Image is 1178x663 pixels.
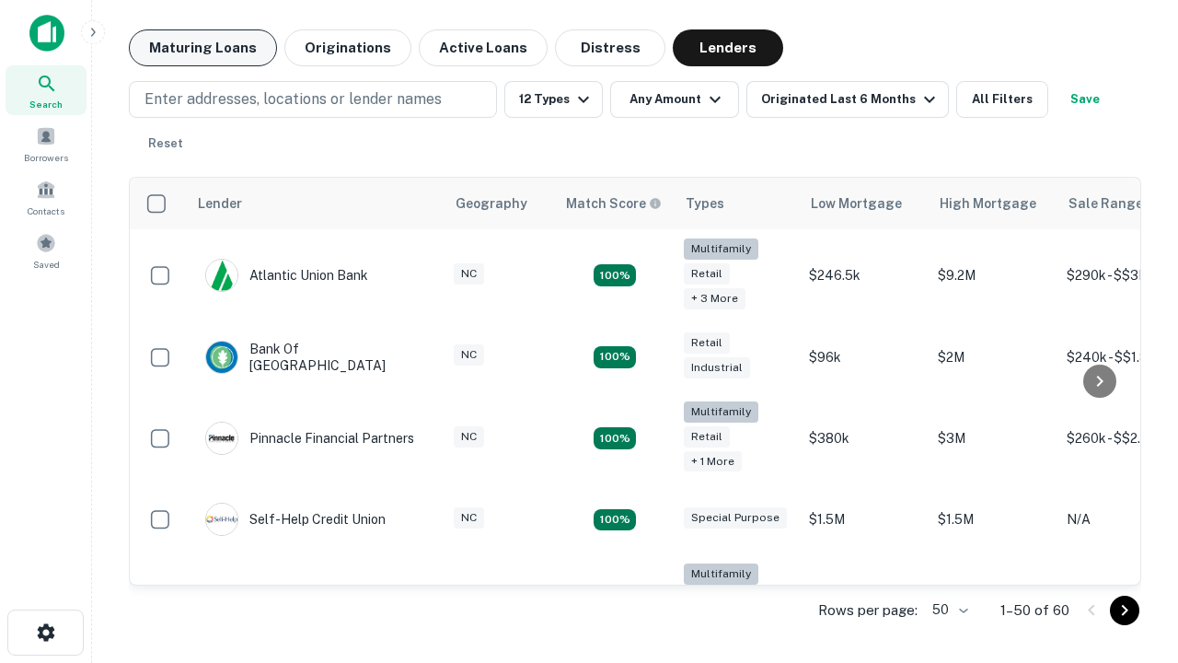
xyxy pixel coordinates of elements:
div: Retail [684,263,730,285]
a: Contacts [6,172,87,222]
div: NC [454,426,484,448]
a: Search [6,65,87,115]
td: $3M [929,392,1057,485]
th: High Mortgage [929,178,1057,229]
td: $3.2M [929,554,1057,647]
div: Bank Of [GEOGRAPHIC_DATA] [205,341,426,374]
div: Special Purpose [684,507,787,529]
p: Enter addresses, locations or lender names [144,88,442,110]
th: Lender [187,178,445,229]
button: Originated Last 6 Months [746,81,949,118]
td: $9.2M [929,229,1057,322]
button: Distress [555,29,665,66]
div: Retail [684,332,730,354]
button: Reset [136,125,195,162]
div: NC [454,344,484,366]
span: Search [29,97,63,111]
button: Go to next page [1110,596,1139,625]
button: Save your search to get updates of matches that match your search criteria. [1056,81,1114,118]
a: Saved [6,226,87,275]
div: Lender [198,192,242,215]
h6: Match Score [566,193,658,214]
div: Matching Properties: 11, hasApolloMatch: undefined [594,509,636,531]
td: $1.5M [800,484,929,554]
div: + 3 more [684,288,745,309]
div: Industrial [684,357,750,378]
div: Types [686,192,724,215]
img: picture [206,423,237,454]
button: All Filters [956,81,1048,118]
td: $246.5k [800,229,929,322]
div: Matching Properties: 10, hasApolloMatch: undefined [594,264,636,286]
img: picture [206,342,237,373]
div: Low Mortgage [811,192,902,215]
div: Retail [684,426,730,448]
div: Multifamily [684,401,758,423]
span: Saved [33,257,60,272]
p: Rows per page: [818,599,918,622]
a: Borrowers [6,119,87,169]
th: Geography [445,178,555,229]
p: 1–50 of 60 [1000,599,1069,622]
img: capitalize-icon.png [29,15,64,52]
iframe: Chat Widget [1086,457,1178,545]
td: $380k [800,392,929,485]
div: Multifamily [684,564,758,585]
button: Enter addresses, locations or lender names [129,81,497,118]
td: $1.5M [929,484,1057,554]
div: Originated Last 6 Months [761,88,941,110]
div: NC [454,263,484,285]
div: Atlantic Union Bank [205,259,368,292]
div: Matching Properties: 17, hasApolloMatch: undefined [594,427,636,449]
button: Lenders [673,29,783,66]
button: Originations [284,29,411,66]
div: High Mortgage [940,192,1036,215]
td: $246k [800,554,929,647]
div: The Fidelity Bank [205,585,354,618]
div: Sale Range [1068,192,1143,215]
td: $96k [800,322,929,392]
div: Geography [456,192,527,215]
button: Maturing Loans [129,29,277,66]
div: Multifamily [684,238,758,260]
button: 12 Types [504,81,603,118]
div: Capitalize uses an advanced AI algorithm to match your search with the best lender. The match sco... [566,193,662,214]
span: Contacts [28,204,64,218]
img: picture [206,260,237,291]
span: Borrowers [24,150,68,165]
th: Low Mortgage [800,178,929,229]
button: Active Loans [419,29,548,66]
div: Matching Properties: 15, hasApolloMatch: undefined [594,346,636,368]
th: Types [675,178,800,229]
div: Pinnacle Financial Partners [205,422,414,455]
img: picture [206,504,237,535]
th: Capitalize uses an advanced AI algorithm to match your search with the best lender. The match sco... [555,178,675,229]
button: Any Amount [610,81,739,118]
div: NC [454,507,484,529]
td: $2M [929,322,1057,392]
div: Self-help Credit Union [205,503,386,536]
div: 50 [925,597,971,623]
div: + 1 more [684,451,742,472]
